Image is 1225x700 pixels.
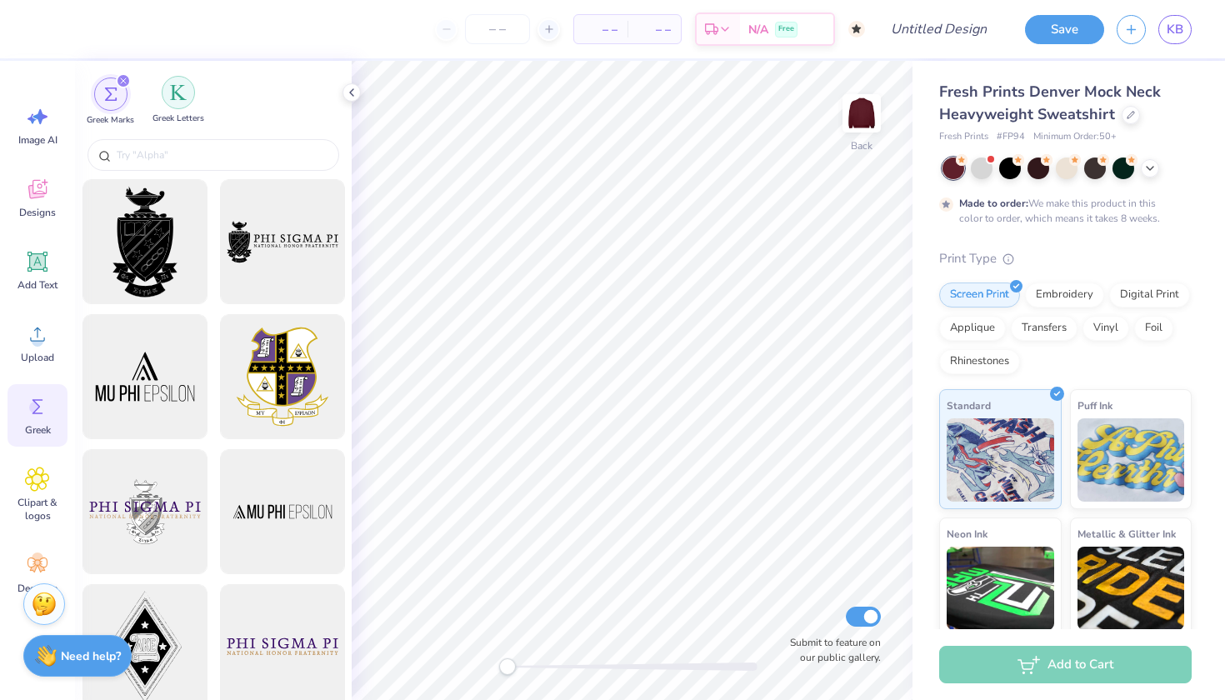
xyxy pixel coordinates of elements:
img: Puff Ink [1077,418,1185,502]
button: filter button [152,77,204,127]
button: Save [1025,15,1104,44]
a: KB [1158,15,1192,44]
input: Untitled Design [877,12,1000,46]
span: Add Text [17,278,57,292]
span: Metallic & Glitter Ink [1077,525,1176,542]
span: Puff Ink [1077,397,1112,414]
div: Back [851,138,872,153]
button: filter button [87,77,134,127]
span: # FP94 [997,130,1025,144]
span: Standard [947,397,991,414]
span: Greek [25,423,51,437]
span: Minimum Order: 50 + [1033,130,1117,144]
input: Try "Alpha" [115,147,328,163]
span: Image AI [18,133,57,147]
span: Greek Marks [87,114,134,127]
div: filter for Greek Marks [87,77,134,127]
img: Back [845,97,878,130]
img: Greek Marks Image [104,87,117,101]
span: – – [637,21,671,38]
img: Neon Ink [947,547,1054,630]
span: Neon Ink [947,525,987,542]
strong: Made to order: [959,197,1028,210]
div: Digital Print [1109,282,1190,307]
img: Greek Letters Image [170,84,187,101]
div: Print Type [939,249,1192,268]
div: Accessibility label [499,658,516,675]
div: Applique [939,316,1006,341]
span: Fresh Prints [939,130,988,144]
label: Submit to feature on our public gallery. [781,635,881,665]
div: Vinyl [1082,316,1129,341]
span: Decorate [17,582,57,595]
span: – – [584,21,617,38]
div: Transfers [1011,316,1077,341]
div: filter for Greek Letters [152,76,204,125]
div: Foil [1134,316,1173,341]
div: Rhinestones [939,349,1020,374]
span: Clipart & logos [10,496,65,522]
div: We make this product in this color to order, which means it takes 8 weeks. [959,196,1164,226]
span: KB [1167,20,1183,39]
span: Designs [19,206,56,219]
span: N/A [748,21,768,38]
span: Upload [21,351,54,364]
div: Screen Print [939,282,1020,307]
span: Fresh Prints Denver Mock Neck Heavyweight Sweatshirt [939,82,1161,124]
span: Greek Letters [152,112,204,125]
strong: Need help? [61,648,121,664]
span: Free [778,23,794,35]
input: – – [465,14,530,44]
img: Metallic & Glitter Ink [1077,547,1185,630]
div: Embroidery [1025,282,1104,307]
img: Standard [947,418,1054,502]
